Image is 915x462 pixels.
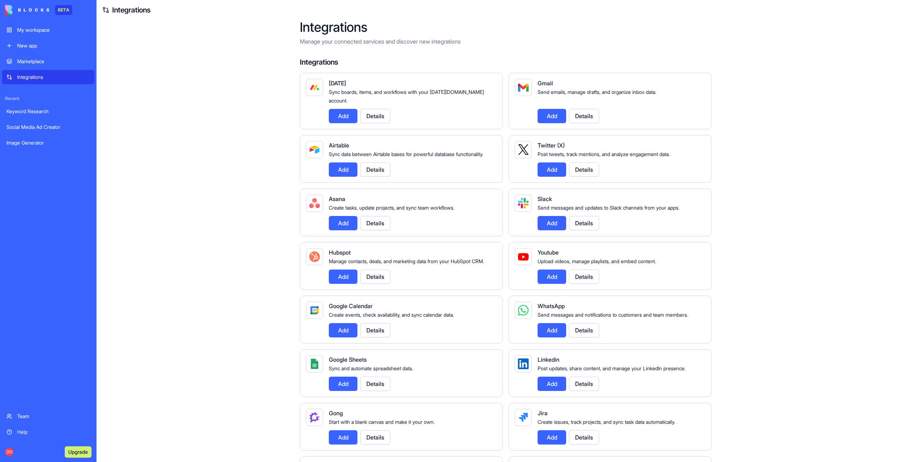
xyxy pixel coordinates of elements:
span: Create events, check availability, and sync calendar data. [329,312,454,318]
a: My workspace [2,23,94,37]
div: Keyword Research [6,108,90,115]
button: Add [538,377,566,391]
button: Details [569,430,599,445]
button: Add [329,430,357,445]
a: Team [2,409,94,423]
p: Manage your connected services and discover new integrations [300,37,712,46]
div: Team [17,413,90,420]
a: Help [2,425,94,439]
span: Slack [538,195,552,202]
span: Twitter (X) [538,142,565,149]
span: Asana [329,195,345,202]
span: DO [5,448,14,456]
span: Recent [2,96,94,101]
button: Add [538,109,566,123]
span: Post tweets, track mentions, and analyze engagement data. [538,151,670,157]
button: Details [569,162,599,177]
button: Details [569,377,599,391]
button: Add [538,323,566,337]
span: Airtable [329,142,349,149]
span: Hubspot [329,249,351,256]
span: Manage contacts, deals, and marketing data from your HubSpot CRM. [329,258,484,264]
span: Send messages and updates to Slack channels from your apps. [538,205,679,211]
a: BETA [5,5,72,15]
a: Integrations [112,5,150,15]
a: Marketplace [2,54,94,69]
span: Create tasks, update projects, and sync team workflows. [329,205,454,211]
button: Details [569,109,599,123]
div: My workspace [17,26,90,34]
div: Marketplace [17,58,90,65]
div: Image Generator [6,139,90,146]
button: Add [329,162,357,177]
span: WhatsApp [538,302,565,310]
span: Gong [329,410,343,417]
button: Details [360,377,390,391]
button: Add [329,323,357,337]
span: Sync and automate spreadsheet data. [329,365,413,371]
span: Sync data between Airtable bases for powerful database functionality. [329,151,483,157]
button: Details [360,430,390,445]
button: Details [569,270,599,284]
a: Keyword Research [2,104,94,119]
a: Integrations [2,70,94,84]
div: New app [17,42,90,49]
button: Details [360,270,390,284]
span: Sync boards, items, and workflows with your [DATE][DOMAIN_NAME] account. [329,89,484,104]
div: Social Media Ad Creator [6,124,90,131]
span: [DATE] [329,80,346,87]
span: Post updates, share content, and manage your LinkedIn presence. [538,365,686,371]
span: Upload videos, manage playlists, and embed content. [538,258,656,264]
button: Add [538,162,566,177]
span: Google Sheets [329,356,367,363]
span: Gmail [538,80,553,87]
a: Upgrade [65,448,91,455]
button: Add [329,377,357,391]
span: Youtube [538,249,559,256]
button: Upgrade [65,446,91,458]
span: Linkedin [538,356,559,363]
div: Integrations [17,74,90,81]
h4: Integrations [300,57,712,67]
button: Add [329,270,357,284]
button: Add [538,216,566,230]
div: BETA [55,5,72,15]
button: Add [538,430,566,445]
span: Send messages and notifications to customers and team members. [538,312,688,318]
a: Image Generator [2,136,94,150]
button: Details [360,109,390,123]
img: logo [5,5,49,15]
button: Details [360,162,390,177]
span: Send emails, manage drafts, and organize inbox data. [538,89,656,95]
button: Add [538,270,566,284]
div: Help [17,428,90,436]
button: Details [569,323,599,337]
h2: Integrations [300,20,712,34]
button: Details [360,216,390,230]
span: Start with a blank canvas and make it your own. [329,419,435,425]
button: Add [329,109,357,123]
span: Google Calendar [329,302,373,310]
button: Details [569,216,599,230]
a: New app [2,39,94,53]
span: Create issues, track projects, and sync task data automatically. [538,419,675,425]
button: Details [360,323,390,337]
span: Jira [538,410,548,417]
button: Add [329,216,357,230]
a: Social Media Ad Creator [2,120,94,134]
